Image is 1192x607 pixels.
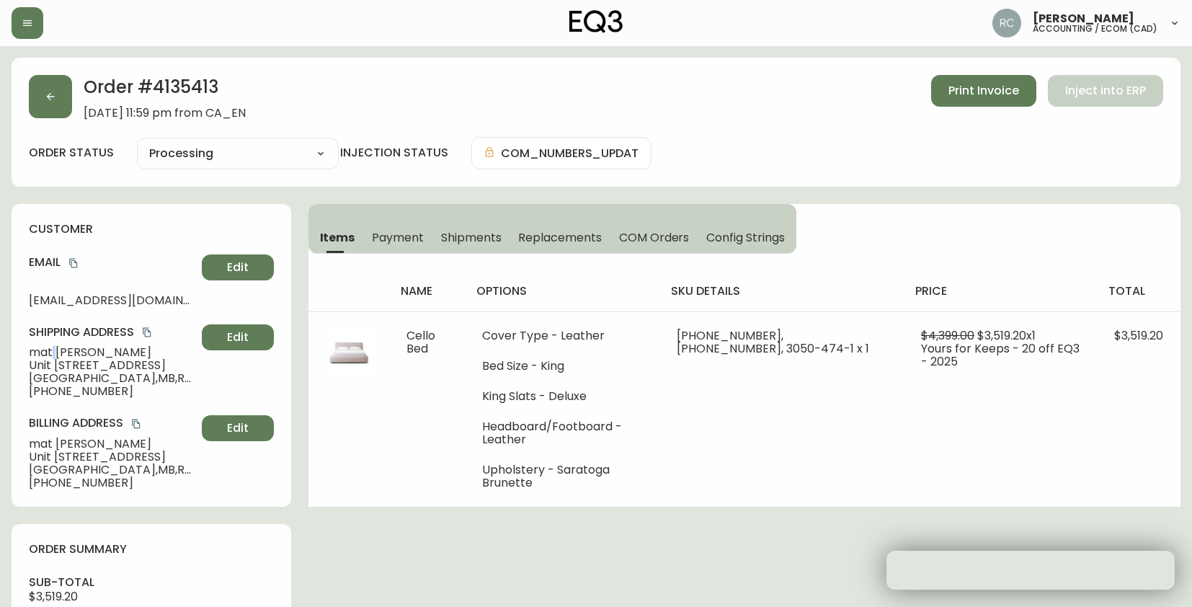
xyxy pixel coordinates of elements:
[921,327,974,344] span: $4,399.00
[29,385,196,398] span: [PHONE_NUMBER]
[1114,327,1163,344] span: $3,519.20
[992,9,1021,37] img: f4ba4e02bd060be8f1386e3ca455bd0e
[29,588,78,605] span: $3,519.20
[29,324,196,340] h4: Shipping Address
[340,145,448,161] h4: injection status
[1033,13,1134,25] span: [PERSON_NAME]
[29,575,274,590] h4: sub-total
[677,327,869,357] span: [PHONE_NUMBER], [PHONE_NUMBER], 3050-474-1 x 1
[29,145,114,161] label: order status
[227,420,249,436] span: Edit
[140,325,154,340] button: copy
[482,390,642,403] li: King Slats - Deluxe
[401,283,454,299] h4: name
[66,256,81,270] button: copy
[931,75,1036,107] button: Print Invoice
[476,283,648,299] h4: options
[518,230,601,245] span: Replacements
[619,230,690,245] span: COM Orders
[406,327,435,357] span: Cello Bed
[372,230,424,245] span: Payment
[441,230,502,245] span: Shipments
[29,221,274,237] h4: customer
[129,417,143,431] button: copy
[29,346,196,359] span: mat [PERSON_NAME]
[84,75,246,107] h2: Order # 4135413
[915,283,1085,299] h4: price
[29,464,196,477] span: [GEOGRAPHIC_DATA] , MB , R3C 1E1 , CA
[227,260,249,275] span: Edit
[569,10,623,33] img: logo
[29,451,196,464] span: Unit [STREET_ADDRESS]
[482,360,642,373] li: Bed Size - King
[482,329,642,342] li: Cover Type - Leather
[29,541,274,557] h4: order summary
[29,359,196,372] span: Unit [STREET_ADDRESS]
[320,230,355,245] span: Items
[706,230,784,245] span: Config Strings
[921,340,1080,370] span: Yours for Keeps - 20 off EQ3 - 2025
[1108,283,1169,299] h4: total
[29,415,196,431] h4: Billing Address
[29,294,196,307] span: [EMAIL_ADDRESS][DOMAIN_NAME]
[29,477,196,489] span: [PHONE_NUMBER]
[482,420,642,446] li: Headboard/Footboard - Leather
[29,438,196,451] span: mat [PERSON_NAME]
[202,254,274,280] button: Edit
[84,107,246,120] span: [DATE] 11:59 pm from CA_EN
[1033,25,1157,33] h5: accounting / ecom (cad)
[671,283,892,299] h4: sku details
[202,415,274,441] button: Edit
[977,327,1036,344] span: $3,519.20 x 1
[482,464,642,489] li: Upholstery - Saratoga Brunette
[948,83,1019,99] span: Print Invoice
[227,329,249,345] span: Edit
[326,329,372,376] img: 99196330-5f61-48aa-bc44-3fb1646a5c72.jpg
[202,324,274,350] button: Edit
[29,372,196,385] span: [GEOGRAPHIC_DATA] , MB , R3C 1E1 , CA
[29,254,196,270] h4: Email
